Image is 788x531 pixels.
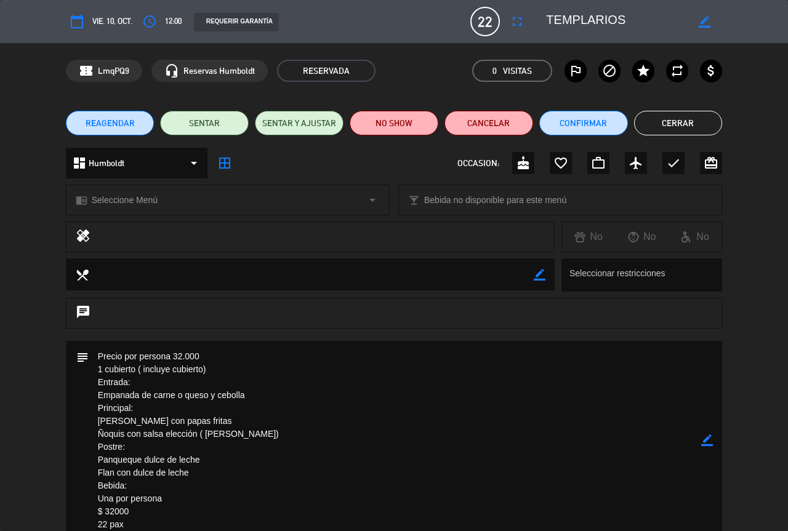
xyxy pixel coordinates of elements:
[539,111,628,135] button: Confirmar
[516,156,531,170] i: cake
[568,63,583,78] i: outlined_flag
[444,111,533,135] button: Cancelar
[636,63,651,78] i: star
[277,60,376,82] span: RESERVADA
[187,156,201,170] i: arrow_drop_down
[92,193,158,207] span: Seleccione Menú
[217,156,232,170] i: border_all
[699,16,710,28] i: border_color
[591,156,606,170] i: work_outline
[503,64,532,78] em: Visitas
[255,111,344,135] button: SENTAR Y AJUSTAR
[194,13,279,31] div: REQUERIR GARANTÍA
[492,64,497,78] span: 0
[89,156,124,170] span: Humboldt
[666,156,681,170] i: check
[615,229,668,245] div: No
[66,111,155,135] button: REAGENDAR
[470,7,500,36] span: 22
[76,228,90,246] i: healing
[183,64,255,78] span: Reservas Humboldt
[629,156,643,170] i: airplanemode_active
[76,305,90,322] i: chat
[165,15,182,28] span: 12:00
[86,117,135,130] span: REAGENDAR
[92,15,132,28] span: vie. 10, oct.
[76,194,87,206] i: chrome_reader_mode
[562,229,615,245] div: No
[704,156,718,170] i: card_giftcard
[670,63,685,78] i: repeat
[70,14,84,29] i: calendar_today
[669,229,722,245] div: No
[139,10,161,33] button: access_time
[75,268,89,281] i: local_dining
[506,10,528,33] button: fullscreen
[424,193,566,207] span: Bebida no disponible para este menú
[553,156,568,170] i: favorite_border
[142,14,157,29] i: access_time
[704,63,718,78] i: attach_money
[72,156,87,170] i: dashboard
[365,193,380,207] i: arrow_drop_down
[350,111,438,135] button: NO SHOW
[701,434,713,446] i: border_color
[66,10,88,33] button: calendar_today
[160,111,249,135] button: SENTAR
[79,63,94,78] span: confirmation_number
[408,194,420,206] i: local_bar
[634,111,723,135] button: Cerrar
[75,350,89,364] i: subject
[534,269,545,281] i: border_color
[510,14,525,29] i: fullscreen
[602,63,617,78] i: block
[98,64,129,78] span: LmqPQ9
[457,156,499,170] span: OCCASION:
[164,63,179,78] i: headset_mic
